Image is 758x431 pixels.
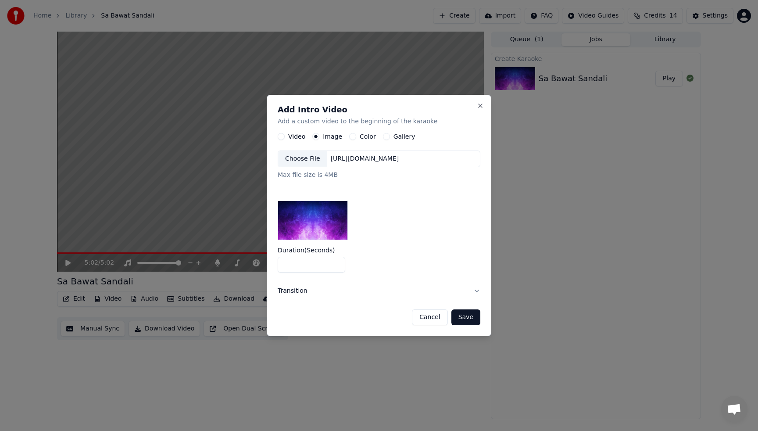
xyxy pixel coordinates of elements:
p: Add a custom video to the beginning of the karaoke [278,117,480,126]
button: Cancel [412,309,447,325]
div: [URL][DOMAIN_NAME] [327,154,403,163]
label: Duration ( Seconds ) [278,247,480,253]
label: Color [360,133,376,140]
label: Gallery [393,133,415,140]
div: Max file size is 4MB [278,171,480,180]
label: Video [288,133,305,140]
button: Transition [278,280,480,302]
button: Save [451,309,480,325]
h2: Add Intro Video [278,106,480,114]
label: Image [323,133,342,140]
div: Choose File [278,151,327,167]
